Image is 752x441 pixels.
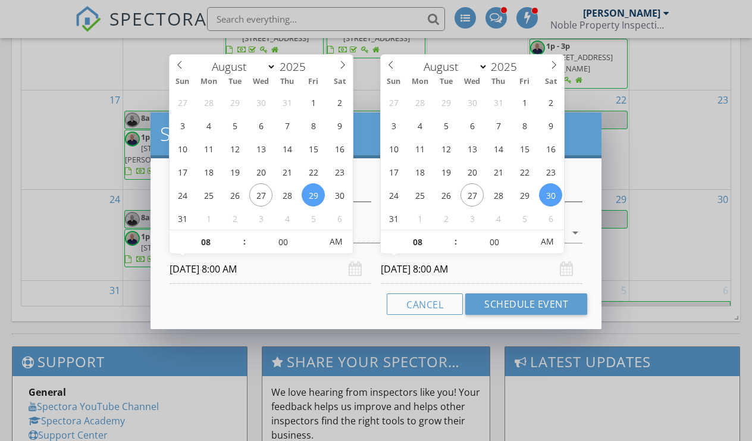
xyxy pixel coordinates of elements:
span: August 13, 2025 [249,137,272,160]
span: August 28, 2025 [487,183,510,207]
span: August 19, 2025 [434,160,458,183]
span: July 27, 2025 [382,90,405,114]
span: July 28, 2025 [197,90,220,114]
span: August 19, 2025 [223,160,246,183]
span: August 29, 2025 [302,183,325,207]
span: August 16, 2025 [328,137,351,160]
span: August 25, 2025 [197,183,220,207]
span: August 8, 2025 [513,114,536,137]
span: September 2, 2025 [434,207,458,230]
span: September 1, 2025 [197,207,220,230]
span: August 24, 2025 [171,183,194,207]
span: September 6, 2025 [328,207,351,230]
span: August 1, 2025 [302,90,325,114]
span: Fri [300,78,327,86]
span: September 6, 2025 [539,207,562,230]
span: Click to toggle [531,230,563,254]
span: July 28, 2025 [408,90,431,114]
span: August 20, 2025 [249,160,272,183]
button: Schedule Event [465,293,587,315]
span: July 29, 2025 [223,90,246,114]
span: July 31, 2025 [275,90,299,114]
span: August 30, 2025 [328,183,351,207]
span: August 11, 2025 [408,137,431,160]
span: Sat [327,78,353,86]
span: Click to toggle [319,230,352,254]
span: August 22, 2025 [302,160,325,183]
span: Wed [248,78,274,86]
span: August 23, 2025 [328,160,351,183]
span: Tue [222,78,248,86]
span: Mon [407,78,433,86]
span: August 26, 2025 [434,183,458,207]
span: August 27, 2025 [249,183,272,207]
span: August 31, 2025 [382,207,405,230]
span: August 2, 2025 [328,90,351,114]
span: September 4, 2025 [487,207,510,230]
span: August 12, 2025 [434,137,458,160]
span: August 5, 2025 [223,114,246,137]
span: Wed [459,78,485,86]
span: August 14, 2025 [275,137,299,160]
span: August 15, 2025 [302,137,325,160]
span: August 5, 2025 [434,114,458,137]
span: August 26, 2025 [223,183,246,207]
span: September 5, 2025 [302,207,325,230]
span: August 14, 2025 [487,137,510,160]
span: August 29, 2025 [513,183,536,207]
span: August 1, 2025 [513,90,536,114]
span: August 21, 2025 [275,160,299,183]
span: : [243,230,246,254]
span: August 3, 2025 [382,114,405,137]
span: September 3, 2025 [460,207,484,230]
span: August 7, 2025 [275,114,299,137]
span: August 24, 2025 [382,183,405,207]
span: August 4, 2025 [197,114,220,137]
span: August 31, 2025 [171,207,194,230]
span: Thu [485,78,512,86]
input: Select date [381,255,582,284]
span: August 3, 2025 [171,114,194,137]
input: Select date [170,255,371,284]
span: July 29, 2025 [434,90,458,114]
span: July 31, 2025 [487,90,510,114]
span: August 9, 2025 [539,114,562,137]
span: August 17, 2025 [171,160,194,183]
span: Thu [274,78,300,86]
span: August 2, 2025 [539,90,562,114]
h2: Schedule Event [160,122,592,146]
span: August 8, 2025 [302,114,325,137]
span: : [454,230,458,254]
i: arrow_drop_down [568,226,582,240]
span: August 9, 2025 [328,114,351,137]
span: August 25, 2025 [408,183,431,207]
span: August 20, 2025 [460,160,484,183]
span: September 3, 2025 [249,207,272,230]
span: August 17, 2025 [382,160,405,183]
span: Tue [433,78,459,86]
span: August 18, 2025 [408,160,431,183]
span: August 18, 2025 [197,160,220,183]
span: August 22, 2025 [513,160,536,183]
span: August 12, 2025 [223,137,246,160]
span: Mon [196,78,222,86]
span: August 27, 2025 [460,183,484,207]
span: August 6, 2025 [249,114,272,137]
span: Sun [381,78,407,86]
input: Year [488,59,527,74]
span: August 10, 2025 [171,137,194,160]
span: August 28, 2025 [275,183,299,207]
span: Fri [512,78,538,86]
span: July 30, 2025 [460,90,484,114]
span: September 2, 2025 [223,207,246,230]
span: August 6, 2025 [460,114,484,137]
span: August 4, 2025 [408,114,431,137]
span: Sat [538,78,564,86]
span: July 27, 2025 [171,90,194,114]
span: August 21, 2025 [487,160,510,183]
span: August 30, 2025 [539,183,562,207]
span: August 11, 2025 [197,137,220,160]
span: August 13, 2025 [460,137,484,160]
span: Sun [170,78,196,86]
input: Year [276,59,315,74]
